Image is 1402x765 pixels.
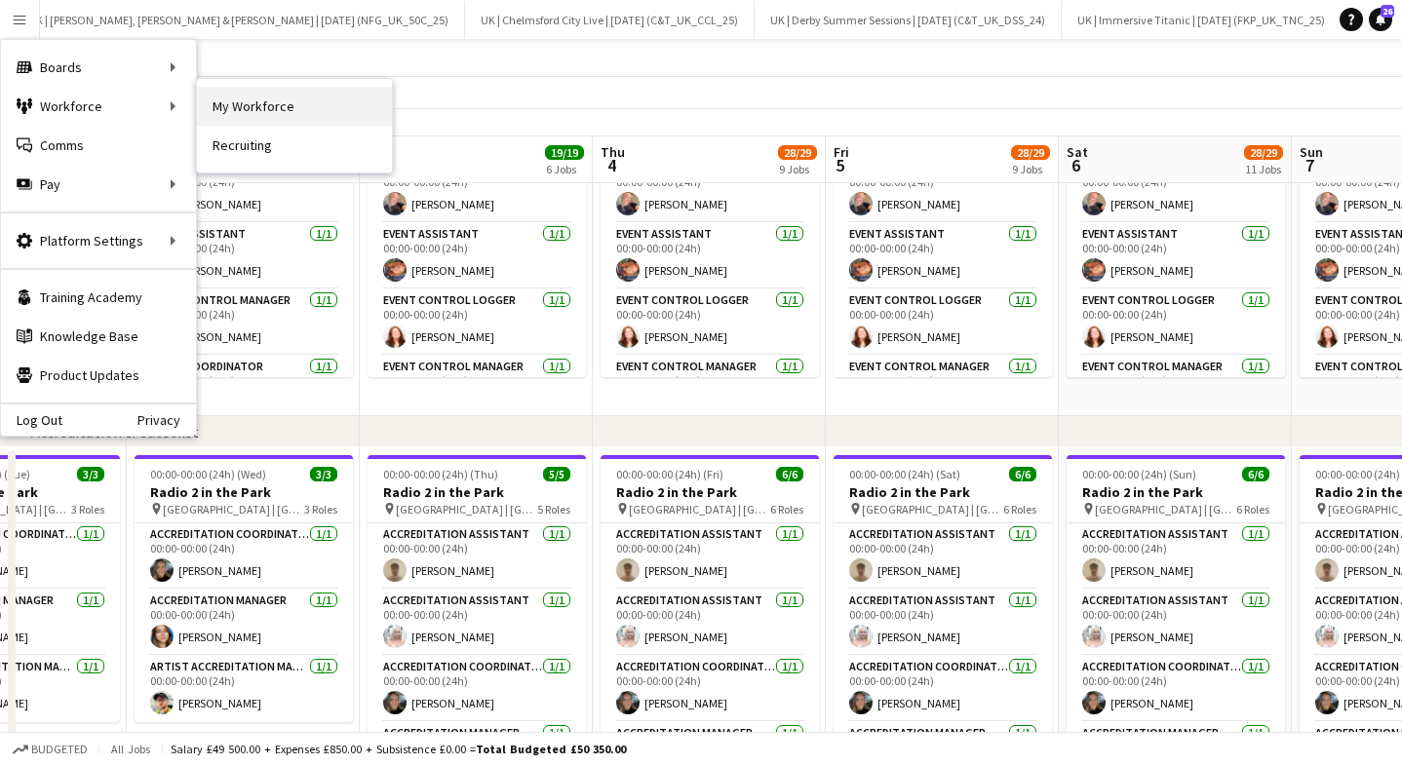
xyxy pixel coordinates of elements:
app-card-role: Accreditation Manager1/100:00-00:00 (24h)[PERSON_NAME] [135,590,353,656]
span: 26 [1381,5,1394,18]
app-card-role: Event Assistant1/100:00-00:00 (24h)[PERSON_NAME] [1067,157,1285,223]
span: 00:00-00:00 (24h) (Sun) [1082,467,1196,481]
app-card-role: Event Control Logger1/100:00-00:00 (24h)[PERSON_NAME] [834,289,1052,356]
span: Thu [601,143,625,161]
app-card-role: Event Control Manager1/100:00-00:00 (24h) [834,356,1052,422]
app-card-role: Event Control Logger1/100:00-00:00 (24h)[PERSON_NAME] [368,289,586,356]
h3: Radio 2 in the Park [135,483,353,501]
app-card-role: Event Control Logger1/100:00-00:00 (24h)[PERSON_NAME] [1067,289,1285,356]
app-card-role: Event Control Manager1/100:00-00:00 (24h) [368,356,586,422]
h3: Radio 2 in the Park [834,483,1052,501]
span: 6/6 [776,467,803,481]
button: UK | Immersive Titanic | [DATE] (FKP_UK_TNC_25) [1062,1,1342,39]
a: Privacy [137,412,196,428]
span: 3/3 [77,467,104,481]
app-card-role: Accreditation Coordinator1/100:00-00:00 (24h)[PERSON_NAME] [1067,656,1285,722]
span: 4 [598,154,625,176]
app-card-role: Accreditation Coordinator1/100:00-00:00 (24h)[PERSON_NAME] [135,523,353,590]
div: Workforce [1,87,196,126]
app-card-role: Accreditation Assistant1/100:00-00:00 (24h)[PERSON_NAME] [1067,590,1285,656]
app-job-card: 00:00-00:00 (24h) (Thu)5/5Radio 2 in the Park [GEOGRAPHIC_DATA] | [GEOGRAPHIC_DATA], [GEOGRAPHIC_... [368,455,586,744]
app-job-card: 00:00-00:00 (24h) (Wed)3/3Radio 2 in the Park [GEOGRAPHIC_DATA] | [GEOGRAPHIC_DATA], [GEOGRAPHIC_... [135,455,353,722]
span: 28/29 [1011,145,1050,160]
a: Comms [1,126,196,165]
span: 00:00-00:00 (24h) (Wed) [150,467,266,481]
app-card-role: Event Assistant1/100:00-00:00 (24h)[PERSON_NAME] [368,157,586,223]
span: 6 Roles [770,502,803,516]
div: Salary £49 500.00 + Expenses £850.00 + Subsistence £0.00 = [171,742,626,756]
button: UK | Chelmsford City Live | [DATE] (C&T_UK_CCL_25) [465,1,755,39]
span: 28/29 [1244,145,1283,160]
span: 5 Roles [537,502,570,516]
a: Log Out [1,412,62,428]
app-card-role: Accreditation Coordinator1/100:00-00:00 (24h)[PERSON_NAME] [601,656,819,722]
span: 19/19 [545,145,584,160]
app-job-card: 00:00-00:00 (24h) (Fri)9/9Radio 2 in the Park [GEOGRAPHIC_DATA] | [GEOGRAPHIC_DATA], [GEOGRAPHIC_... [601,89,819,377]
app-card-role: Event Assistant1/100:00-00:00 (24h)[PERSON_NAME] [368,223,586,289]
app-job-card: 00:00-00:00 (24h) (Sun)9/9Radio 2 in the Park [GEOGRAPHIC_DATA] | [GEOGRAPHIC_DATA], [GEOGRAPHIC_... [1067,89,1285,377]
span: [GEOGRAPHIC_DATA] | [GEOGRAPHIC_DATA], [GEOGRAPHIC_DATA] [163,502,304,516]
span: 6/6 [1242,467,1269,481]
div: 6 Jobs [546,162,583,176]
div: Boards [1,48,196,87]
span: 3 Roles [304,502,337,516]
app-job-card: 00:00-00:00 (24h) (Thu)7/7Radio 2 in the Park [GEOGRAPHIC_DATA] | [GEOGRAPHIC_DATA], [GEOGRAPHIC_... [368,89,586,377]
span: 3/3 [310,467,337,481]
span: 5 [831,154,849,176]
app-card-role: Event Assistant1/100:00-00:00 (24h)[PERSON_NAME] [1067,223,1285,289]
span: 00:00-00:00 (24h) (Fri) [616,467,723,481]
span: All jobs [107,742,154,756]
a: Training Academy [1,278,196,317]
app-card-role: Accreditation Assistant1/100:00-00:00 (24h)[PERSON_NAME] [601,590,819,656]
span: 7 [1297,154,1323,176]
span: 3 Roles [71,502,104,516]
app-job-card: 00:00-00:00 (24h) (Fri)6/6Radio 2 in the Park [GEOGRAPHIC_DATA] | [GEOGRAPHIC_DATA], [GEOGRAPHIC_... [601,455,819,744]
h3: Radio 2 in the Park [601,483,819,501]
div: 00:00-00:00 (24h) (Sat)9/9Radio 2 in the Park [GEOGRAPHIC_DATA] | [GEOGRAPHIC_DATA], [GEOGRAPHIC_... [834,89,1052,377]
span: 6 [1064,154,1088,176]
span: 00:00-00:00 (24h) (Thu) [383,467,498,481]
button: Budgeted [10,739,91,760]
app-card-role: Accreditation Assistant1/100:00-00:00 (24h)[PERSON_NAME] [368,590,586,656]
app-card-role: Event Assistant1/100:00-00:00 (24h)[PERSON_NAME] [135,157,353,223]
span: 6 Roles [1236,502,1269,516]
app-card-role: Event Control Manager1/100:00-00:00 (24h) [601,356,819,422]
span: 6/6 [1009,467,1036,481]
app-card-role: Event Assistant1/100:00-00:00 (24h)[PERSON_NAME] [601,223,819,289]
div: 00:00-00:00 (24h) (Wed)5/5Radio 2 in the Park [GEOGRAPHIC_DATA] | [GEOGRAPHIC_DATA], [GEOGRAPHIC_... [135,89,353,377]
div: 9 Jobs [779,162,816,176]
span: [GEOGRAPHIC_DATA] | [GEOGRAPHIC_DATA], [GEOGRAPHIC_DATA] [1095,502,1236,516]
a: 26 [1369,8,1392,31]
div: 11 Jobs [1245,162,1282,176]
app-card-role: Accreditation Assistant1/100:00-00:00 (24h)[PERSON_NAME] [601,523,819,590]
app-job-card: 00:00-00:00 (24h) (Sat)6/6Radio 2 in the Park [GEOGRAPHIC_DATA] | [GEOGRAPHIC_DATA], [GEOGRAPHIC_... [834,455,1052,744]
a: My Workforce [197,87,392,126]
app-card-role: Accreditation Assistant1/100:00-00:00 (24h)[PERSON_NAME] [1067,523,1285,590]
div: 9 Jobs [1012,162,1049,176]
span: 6 Roles [1003,502,1036,516]
span: Total Budgeted £50 350.00 [476,742,626,756]
app-card-role: Event Control Logger1/100:00-00:00 (24h)[PERSON_NAME] [601,289,819,356]
a: Knowledge Base [1,317,196,356]
h3: Radio 2 in the Park [368,483,586,501]
app-card-role: Accreditation Coordinator1/100:00-00:00 (24h)[PERSON_NAME] [834,656,1052,722]
span: Fri [834,143,849,161]
span: [GEOGRAPHIC_DATA] | [GEOGRAPHIC_DATA], [GEOGRAPHIC_DATA] [396,502,537,516]
app-card-role: Accreditation Assistant1/100:00-00:00 (24h)[PERSON_NAME] [834,523,1052,590]
a: Product Updates [1,356,196,395]
app-card-role: Artist Accreditation Manager1/100:00-00:00 (24h)[PERSON_NAME] [135,656,353,722]
span: 28/29 [778,145,817,160]
app-job-card: 00:00-00:00 (24h) (Sun)6/6Radio 2 in the Park [GEOGRAPHIC_DATA] | [GEOGRAPHIC_DATA], [GEOGRAPHIC_... [1067,455,1285,744]
app-card-role: Accreditation Assistant1/100:00-00:00 (24h)[PERSON_NAME] [834,590,1052,656]
app-card-role: Accreditation Coordinator1/100:00-00:00 (24h)[PERSON_NAME] [368,656,586,722]
h3: Radio 2 in the Park [1067,483,1285,501]
button: UK | Derby Summer Sessions | [DATE] (C&T_UK_DSS_24) [755,1,1062,39]
app-card-role: Event Assistant1/100:00-00:00 (24h)[PERSON_NAME] [601,157,819,223]
span: [GEOGRAPHIC_DATA] | [GEOGRAPHIC_DATA], [GEOGRAPHIC_DATA] [629,502,770,516]
span: Budgeted [31,743,88,756]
